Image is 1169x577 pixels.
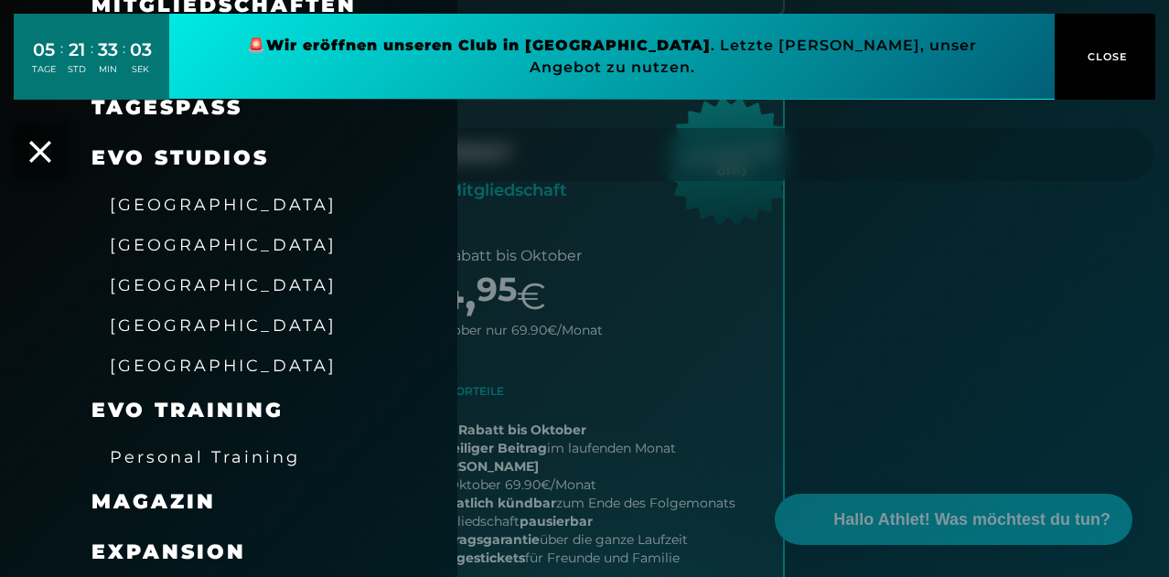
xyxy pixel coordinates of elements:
[32,63,56,76] div: TAGE
[60,38,63,87] div: :
[98,63,118,76] div: MIN
[91,38,93,87] div: :
[123,38,125,87] div: :
[130,37,152,63] div: 03
[1055,14,1155,100] button: CLOSE
[91,145,269,170] a: EVO Studios
[130,63,152,76] div: SEK
[68,37,86,63] div: 21
[98,37,118,63] div: 33
[68,63,86,76] div: STD
[32,37,56,63] div: 05
[1083,48,1128,65] span: CLOSE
